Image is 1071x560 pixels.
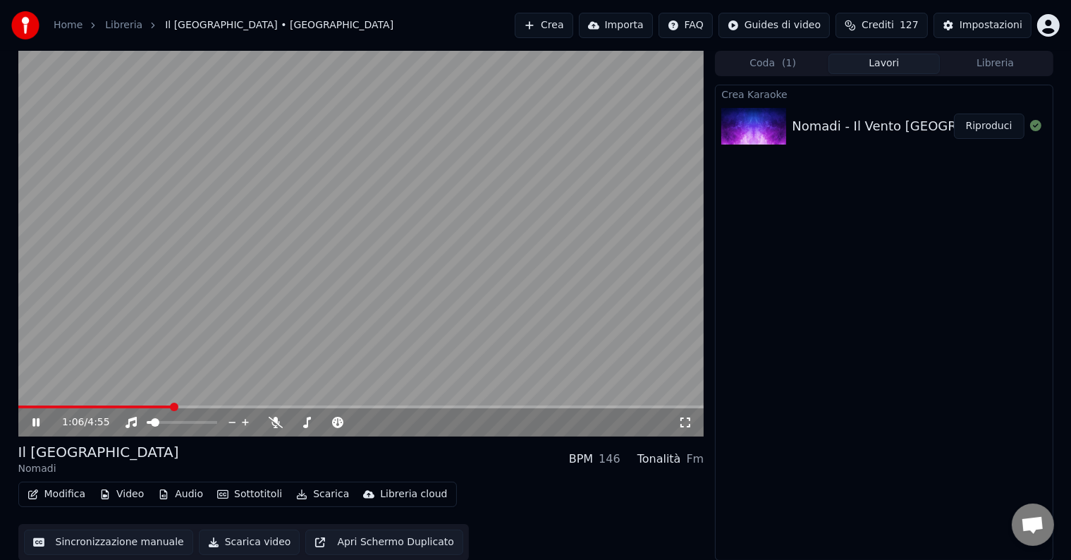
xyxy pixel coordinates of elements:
[18,462,179,476] div: Nomadi
[62,415,96,430] div: /
[782,56,796,71] span: ( 1 )
[716,85,1052,102] div: Crea Karaoke
[212,485,288,504] button: Sottotitoli
[380,487,447,501] div: Libreria cloud
[54,18,82,32] a: Home
[599,451,620,468] div: 146
[18,442,179,462] div: Il [GEOGRAPHIC_DATA]
[659,13,713,38] button: FAQ
[900,18,919,32] span: 127
[687,451,704,468] div: Fm
[836,13,928,38] button: Crediti127
[792,116,1039,136] div: Nomadi - Il Vento [GEOGRAPHIC_DATA]
[290,485,355,504] button: Scarica
[717,54,828,74] button: Coda
[569,451,593,468] div: BPM
[1012,504,1054,546] div: Aprire la chat
[152,485,209,504] button: Audio
[165,18,393,32] span: Il [GEOGRAPHIC_DATA] • [GEOGRAPHIC_DATA]
[934,13,1032,38] button: Impostazioni
[960,18,1022,32] div: Impostazioni
[940,54,1051,74] button: Libreria
[637,451,681,468] div: Tonalità
[24,530,193,555] button: Sincronizzazione manuale
[828,54,940,74] button: Lavori
[862,18,894,32] span: Crediti
[11,11,39,39] img: youka
[87,415,109,430] span: 4:55
[718,13,830,38] button: Guides di video
[579,13,653,38] button: Importa
[54,18,393,32] nav: breadcrumb
[199,530,300,555] button: Scarica video
[94,485,149,504] button: Video
[62,415,84,430] span: 1:06
[22,485,92,504] button: Modifica
[305,530,463,555] button: Apri Schermo Duplicato
[515,13,573,38] button: Crea
[954,114,1024,139] button: Riproduci
[105,18,142,32] a: Libreria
